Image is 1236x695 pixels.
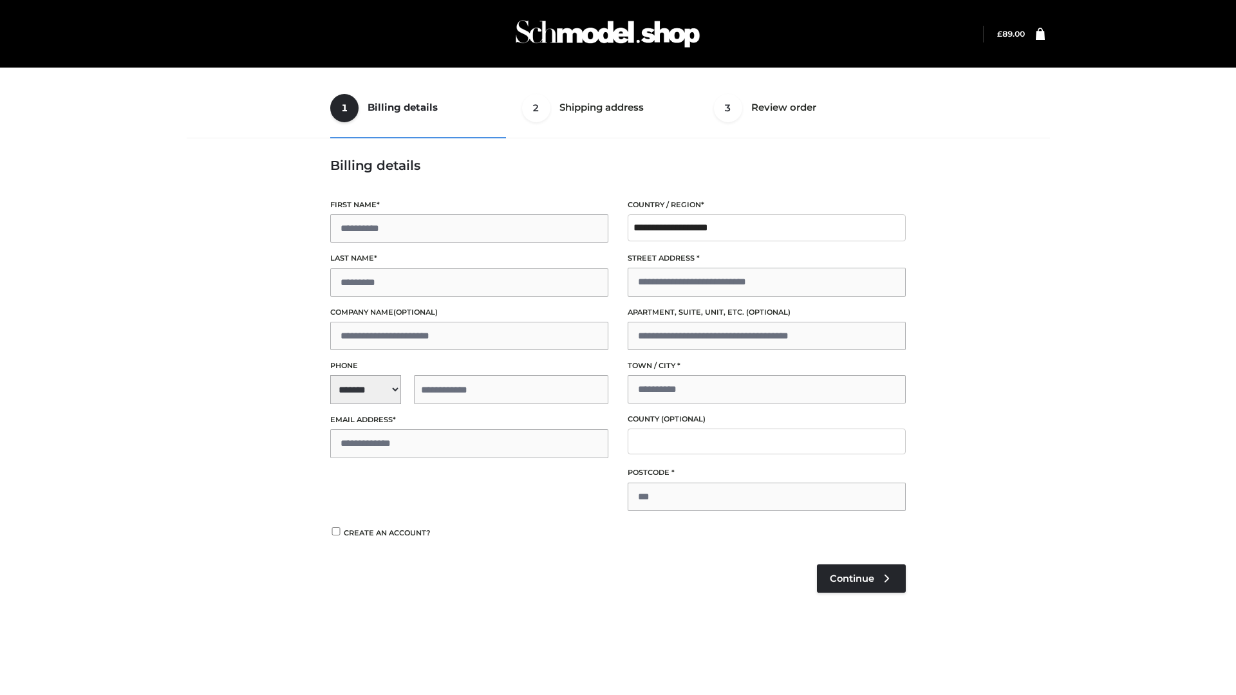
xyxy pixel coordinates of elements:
[997,29,1025,39] a: £89.00
[830,573,874,584] span: Continue
[997,29,1002,39] span: £
[330,252,608,264] label: Last name
[628,467,906,479] label: Postcode
[330,306,608,319] label: Company name
[628,252,906,264] label: Street address
[628,360,906,372] label: Town / City
[330,158,906,173] h3: Billing details
[661,414,706,423] span: (optional)
[330,199,608,211] label: First name
[628,413,906,425] label: County
[393,308,438,317] span: (optional)
[511,8,704,59] img: Schmodel Admin 964
[330,527,342,535] input: Create an account?
[746,308,791,317] span: (optional)
[628,199,906,211] label: Country / Region
[330,414,608,426] label: Email address
[330,360,608,372] label: Phone
[628,306,906,319] label: Apartment, suite, unit, etc.
[817,564,906,593] a: Continue
[997,29,1025,39] bdi: 89.00
[344,528,431,537] span: Create an account?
